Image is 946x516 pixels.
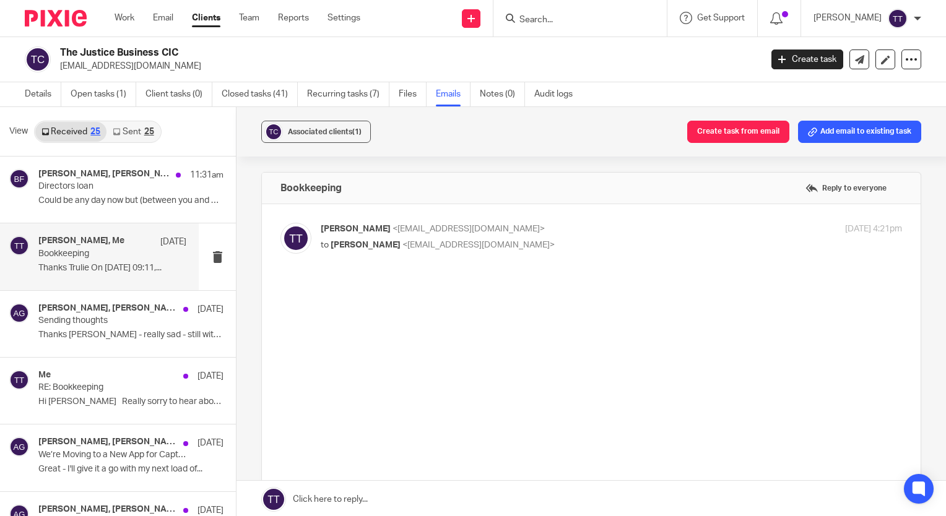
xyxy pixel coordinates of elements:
[38,263,186,273] p: Thanks Trulie On [DATE] 09:11,...
[402,241,555,249] span: <[EMAIL_ADDRESS][DOMAIN_NAME]>
[25,46,51,72] img: svg%3E
[393,225,545,233] span: <[EMAIL_ADDRESS][DOMAIN_NAME]>
[321,225,391,233] span: [PERSON_NAME]
[197,303,223,316] p: [DATE]
[814,12,882,24] p: [PERSON_NAME]
[697,14,745,22] span: Get Support
[38,382,186,393] p: RE: Bookkeeping
[261,121,371,143] button: Associated clients(1)
[288,128,362,135] span: Associated clients
[38,437,177,447] h4: [PERSON_NAME], [PERSON_NAME]
[9,236,29,256] img: svg%3E
[160,236,186,248] p: [DATE]
[278,12,309,24] a: Reports
[38,397,223,407] p: Hi [PERSON_NAME] Really sorry to hear about...
[197,370,223,382] p: [DATE]
[25,10,87,27] img: Pixie
[399,82,427,106] a: Files
[9,169,29,189] img: svg%3E
[38,196,223,206] p: Could be any day now but (between you and me)...
[60,46,614,59] h2: The Justice Business CIC
[436,82,471,106] a: Emails
[38,236,124,246] h4: [PERSON_NAME], Me
[9,370,29,390] img: svg%3E
[192,12,220,24] a: Clients
[38,249,157,259] p: Bookkeeping
[328,12,360,24] a: Settings
[534,82,582,106] a: Audit logs
[38,504,177,515] h4: [PERSON_NAME], [PERSON_NAME]
[9,437,29,457] img: svg%3E
[38,169,170,179] h4: [PERSON_NAME], [PERSON_NAME]
[9,303,29,323] img: svg%3E
[38,330,223,340] p: Thanks [PERSON_NAME] - really sad - still with him in...
[190,169,223,181] p: 11:31am
[60,60,753,72] p: [EMAIL_ADDRESS][DOMAIN_NAME]
[90,127,100,136] div: 25
[321,241,329,249] span: to
[687,121,789,143] button: Create task from email
[480,82,525,106] a: Notes (0)
[38,316,186,326] p: Sending thoughts
[106,122,160,142] a: Sent25
[115,12,134,24] a: Work
[802,179,890,197] label: Reply to everyone
[144,127,154,136] div: 25
[35,122,106,142] a: Received25
[352,128,362,135] span: (1)
[38,450,186,460] p: We’re Moving to a New App for Capturing Your Invoices
[71,82,136,106] a: Open tasks (1)
[153,12,173,24] a: Email
[239,12,259,24] a: Team
[518,15,630,26] input: Search
[771,49,843,69] a: Create task
[9,125,28,138] span: View
[888,9,908,28] img: svg%3E
[331,241,401,249] span: [PERSON_NAME]
[197,437,223,449] p: [DATE]
[222,82,298,106] a: Closed tasks (41)
[38,464,223,475] p: Great - I'll give it a go with my next load of...
[280,182,342,194] h4: Bookkeeping
[307,82,389,106] a: Recurring tasks (7)
[25,82,61,106] a: Details
[845,223,902,236] p: [DATE] 4:21pm
[38,303,177,314] h4: [PERSON_NAME], [PERSON_NAME]
[280,223,311,254] img: svg%3E
[798,121,921,143] button: Add email to existing task
[264,123,283,141] img: svg%3E
[38,181,186,192] p: Directors loan
[38,370,51,381] h4: Me
[145,82,212,106] a: Client tasks (0)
